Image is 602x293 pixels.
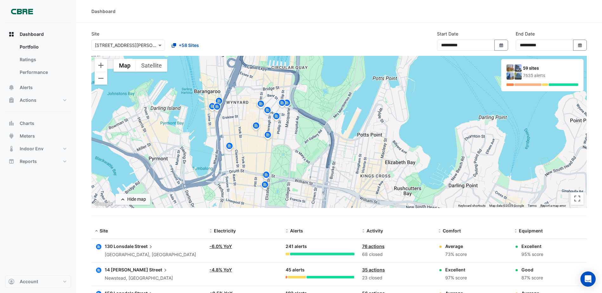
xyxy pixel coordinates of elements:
[362,274,431,282] div: 23 closed
[136,59,167,72] button: Show satellite imagery
[277,98,287,109] img: site-pin.svg
[514,72,522,80] img: 10 Shelley Street
[437,30,458,37] label: Start Date
[20,120,34,127] span: Charts
[214,228,236,233] span: Electricity
[135,243,154,250] span: Street
[445,274,467,282] div: 97% score
[20,84,33,91] span: Alerts
[179,42,199,49] span: +58 Sites
[8,146,15,152] app-icon: Indoor Env
[15,66,71,79] a: Performance
[20,158,37,165] span: Reports
[362,244,385,249] a: 76 actions
[261,170,271,181] img: site-pin.svg
[251,121,261,132] img: site-pin.svg
[209,244,232,249] a: -6.0% YoY
[212,102,222,113] img: site-pin.svg
[20,133,35,139] span: Meters
[521,266,543,273] div: Good
[149,266,169,273] span: Street
[271,112,281,123] img: site-pin.svg
[5,81,71,94] button: Alerts
[5,41,71,81] div: Dashboard
[286,243,354,250] div: 241 alerts
[91,30,99,37] label: Site
[445,251,467,258] div: 73% score
[523,65,578,72] div: 59 sites
[15,53,71,66] a: Ratings
[168,40,203,51] button: +58 Sites
[20,146,43,152] span: Indoor Env
[362,251,431,258] div: 68 closed
[521,251,543,258] div: 95% score
[282,98,292,109] img: site-pin.svg
[91,8,116,15] div: Dashboard
[445,266,467,273] div: Excellent
[8,158,15,165] app-icon: Reports
[5,275,71,288] button: Account
[93,200,114,208] img: Google
[260,180,270,191] img: site-pin.svg
[571,192,584,205] button: Toggle fullscreen view
[367,228,383,233] span: Activity
[577,42,583,48] fa-icon: Select Date
[20,278,38,285] span: Account
[114,59,136,72] button: Show street map
[256,99,266,110] img: site-pin.svg
[521,274,543,282] div: 87% score
[514,64,522,72] img: 1 Shelley Street
[499,42,504,48] fa-icon: Select Date
[93,200,114,208] a: Open this area in Google Maps (opens a new window)
[100,228,108,233] span: Site
[20,97,36,103] span: Actions
[362,267,385,272] a: 35 actions
[8,120,15,127] app-icon: Charts
[519,228,543,233] span: Equipment
[209,267,232,272] a: -4.8% YoY
[5,117,71,130] button: Charts
[5,142,71,155] button: Indoor Env
[95,72,107,85] button: Zoom out
[8,133,15,139] app-icon: Meters
[263,130,273,141] img: site-pin.svg
[506,72,514,80] img: 10 Franklin Street (GPO Exchange)
[105,275,173,282] div: Newstead, [GEOGRAPHIC_DATA]
[523,72,578,79] div: 7635 alerts
[521,243,543,250] div: Excellent
[445,243,467,250] div: Average
[5,28,71,41] button: Dashboard
[116,194,150,205] button: Hide map
[290,228,303,233] span: Alerts
[8,84,15,91] app-icon: Alerts
[528,204,537,207] a: Terms (opens in new tab)
[262,106,273,117] img: site-pin.svg
[224,141,235,153] img: site-pin.svg
[8,5,36,18] img: Company Logo
[540,204,566,207] a: Report a map error
[5,130,71,142] button: Meters
[8,31,15,37] app-icon: Dashboard
[5,94,71,107] button: Actions
[127,196,146,203] div: Hide map
[458,204,486,208] button: Keyboard shortcuts
[516,30,535,37] label: End Date
[20,31,44,37] span: Dashboard
[286,266,354,274] div: 45 alerts
[105,244,134,249] span: 130 Lonsdale
[443,228,461,233] span: Comfort
[489,204,524,207] span: Map data ©2025 Google
[8,97,15,103] app-icon: Actions
[506,64,514,72] img: 1 Martin Place
[105,267,148,272] span: 14 [PERSON_NAME]
[580,271,596,287] div: Open Intercom Messenger
[207,102,217,113] img: site-pin.svg
[95,59,107,72] button: Zoom in
[15,41,71,53] a: Portfolio
[105,251,196,258] div: [GEOGRAPHIC_DATA], [GEOGRAPHIC_DATA]
[214,96,224,107] img: site-pin.svg
[5,155,71,168] button: Reports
